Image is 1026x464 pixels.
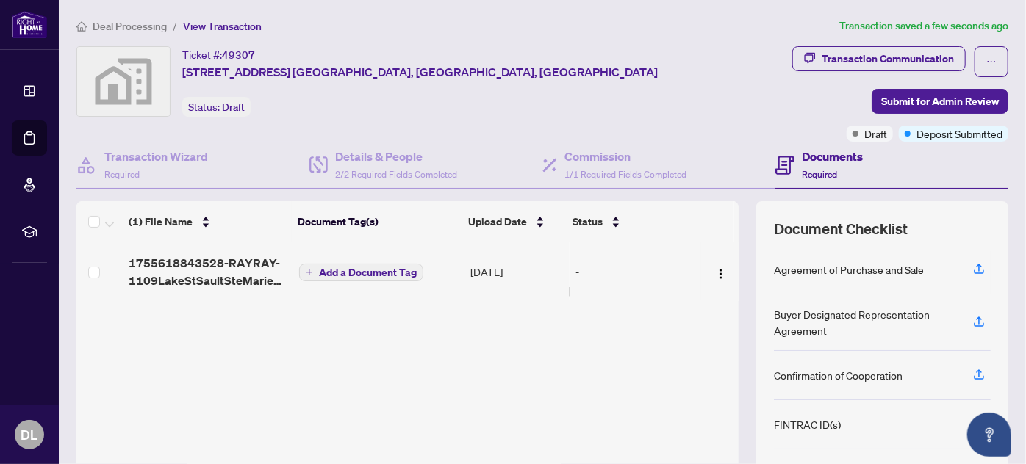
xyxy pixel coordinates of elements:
button: Add a Document Tag [299,264,423,281]
span: 1/1 Required Fields Completed [564,169,686,180]
img: Logo [715,268,727,280]
span: home [76,21,87,32]
span: Required [104,169,140,180]
button: Add a Document Tag [299,263,423,282]
button: Logo [709,260,733,283]
div: Transaction Communication [822,47,954,70]
span: Status [573,214,603,230]
span: Deal Processing [93,20,167,33]
button: Open asap [967,413,1011,457]
span: Deposit Submitted [916,126,1002,142]
span: 1755618843528-RAYRAY-1109LakeStSaultSteMarieDeposit.PDF [129,254,287,289]
img: svg%3e [77,47,170,116]
span: Draft [864,126,887,142]
div: Confirmation of Cooperation [774,367,903,383]
div: FINTRAC ID(s) [774,416,841,432]
h4: Details & People [335,148,457,165]
span: Upload Date [468,214,527,230]
div: - [575,264,695,280]
div: Ticket #: [182,46,255,63]
div: Agreement of Purchase and Sale [774,261,924,278]
span: Draft [222,101,245,114]
span: Add a Document Tag [319,267,417,278]
span: 2/2 Required Fields Completed [335,169,457,180]
span: plus [306,269,313,276]
div: Status: [182,97,251,117]
th: (1) File Name [123,201,292,242]
td: [DATE] [464,242,570,301]
th: Status [567,201,697,242]
button: Submit for Admin Review [872,89,1008,114]
h4: Transaction Wizard [104,148,208,165]
span: 49307 [222,48,255,62]
div: Buyer Designated Representation Agreement [774,306,955,338]
span: Submit for Admin Review [881,90,999,113]
h4: Documents [802,148,863,165]
span: Required [802,169,837,180]
img: logo [12,11,47,38]
span: DL [21,424,38,445]
span: Document Checklist [774,219,908,239]
span: ellipsis [986,57,997,67]
th: Document Tag(s) [292,201,462,242]
span: [STREET_ADDRESS] [GEOGRAPHIC_DATA], [GEOGRAPHIC_DATA], [GEOGRAPHIC_DATA] [182,63,658,81]
article: Transaction saved a few seconds ago [839,18,1008,35]
li: / [173,18,177,35]
button: Transaction Communication [792,46,966,71]
span: View Transaction [183,20,262,33]
h4: Commission [564,148,686,165]
span: (1) File Name [129,214,193,230]
th: Upload Date [462,201,567,242]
